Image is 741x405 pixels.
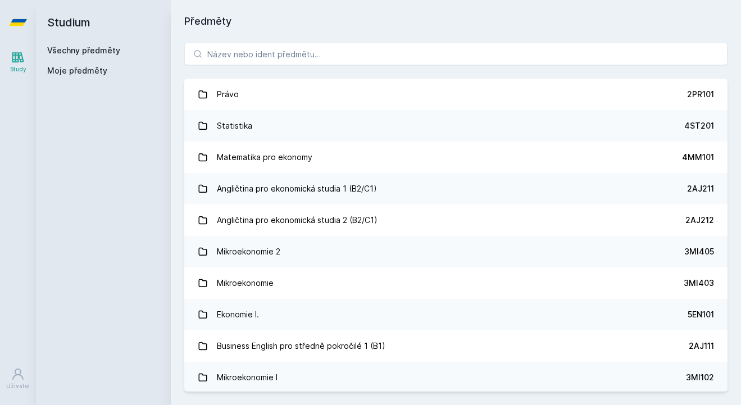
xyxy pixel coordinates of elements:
[685,215,714,226] div: 2AJ212
[47,45,120,55] a: Všechny předměty
[184,204,728,236] a: Angličtina pro ekonomická studia 2 (B2/C1) 2AJ212
[10,65,26,74] div: Study
[217,115,252,137] div: Statistika
[184,13,728,29] h1: Předměty
[184,267,728,299] a: Mikroekonomie 3MI403
[184,330,728,362] a: Business English pro středně pokročilé 1 (B1) 2AJ111
[688,309,714,320] div: 5EN101
[217,240,280,263] div: Mikroekonomie 2
[687,89,714,100] div: 2PR101
[686,372,714,383] div: 3MI102
[684,277,714,289] div: 3MI403
[184,43,728,65] input: Název nebo ident předmětu…
[217,366,278,389] div: Mikroekonomie I
[217,335,385,357] div: Business English pro středně pokročilé 1 (B1)
[47,65,107,76] span: Moje předměty
[217,83,239,106] div: Právo
[217,209,378,231] div: Angličtina pro ekonomická studia 2 (B2/C1)
[684,120,714,131] div: 4ST201
[217,178,377,200] div: Angličtina pro ekonomická studia 1 (B2/C1)
[184,173,728,204] a: Angličtina pro ekonomická studia 1 (B2/C1) 2AJ211
[684,246,714,257] div: 3MI405
[184,79,728,110] a: Právo 2PR101
[2,362,34,396] a: Uživatel
[682,152,714,163] div: 4MM101
[689,340,714,352] div: 2AJ111
[184,142,728,173] a: Matematika pro ekonomy 4MM101
[184,299,728,330] a: Ekonomie I. 5EN101
[217,146,312,169] div: Matematika pro ekonomy
[184,236,728,267] a: Mikroekonomie 2 3MI405
[184,362,728,393] a: Mikroekonomie I 3MI102
[687,183,714,194] div: 2AJ211
[217,303,259,326] div: Ekonomie I.
[217,272,274,294] div: Mikroekonomie
[6,382,30,390] div: Uživatel
[184,110,728,142] a: Statistika 4ST201
[2,45,34,79] a: Study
